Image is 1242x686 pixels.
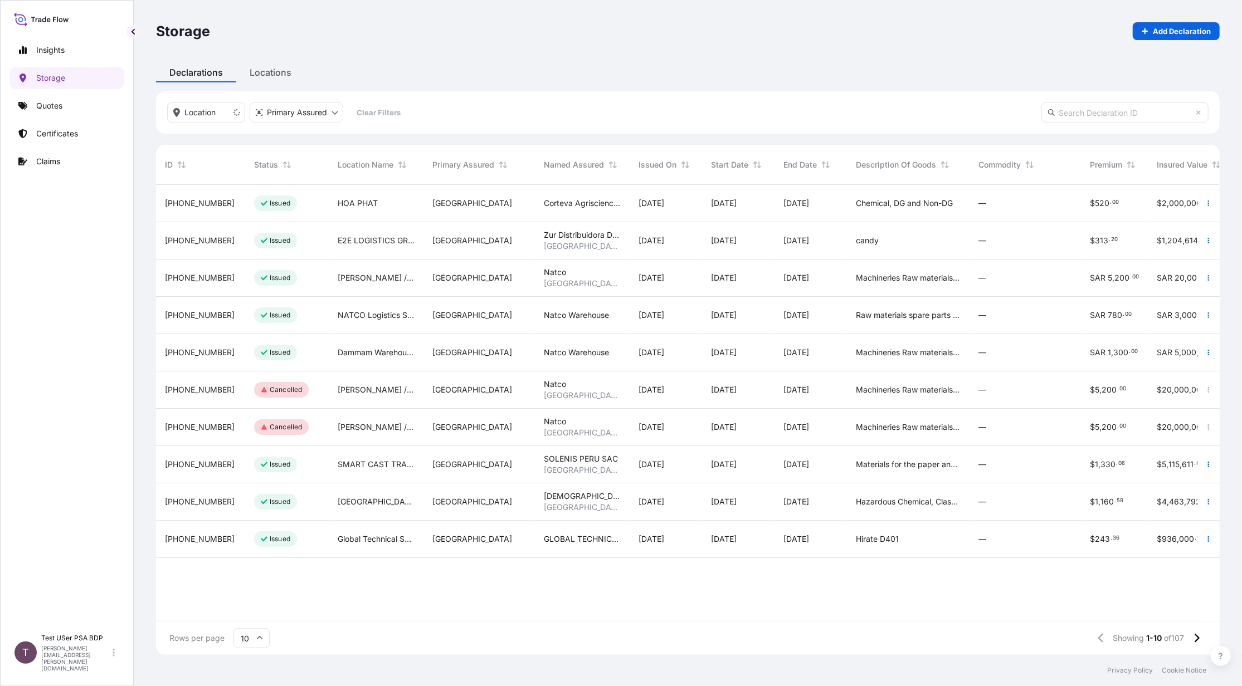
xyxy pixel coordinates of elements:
[1113,633,1144,644] span: Showing
[1166,460,1168,468] span: ,
[1157,535,1162,543] span: $
[1090,423,1095,431] span: $
[1095,535,1110,543] span: 243
[783,459,809,470] span: [DATE]
[338,347,415,358] span: Dammam Warehouse - Natco Warehouse
[1129,350,1131,354] span: .
[270,535,290,543] p: Issued
[338,272,415,283] span: [PERSON_NAME] / [PERSON_NAME] [PERSON_NAME] Al Nahdi
[1185,237,1198,244] span: 614
[978,272,986,283] span: —
[270,423,302,432] p: Cancelled
[1119,424,1126,428] span: 00
[338,384,415,395] span: [PERSON_NAME] / [PERSON_NAME] [PERSON_NAME] Al Nahdi
[156,22,210,40] p: Storage
[711,198,737,209] span: [DATE]
[856,459,961,470] span: Materials for the paper and mining industries
[1023,158,1036,171] button: Sort
[711,347,737,358] span: [DATE]
[1187,274,1202,282] span: 000
[1131,350,1138,354] span: 00
[1098,460,1100,468] span: ,
[711,496,737,507] span: [DATE]
[1162,423,1172,431] span: 20
[1130,275,1132,279] span: .
[1111,349,1113,356] span: ,
[1153,26,1211,37] p: Add Declaration
[639,459,664,470] span: [DATE]
[1179,535,1194,543] span: 000
[639,159,676,170] span: Issued On
[1090,349,1105,356] span: SAR
[1107,666,1153,675] a: Privacy Policy
[270,199,290,208] p: Issued
[1195,536,1196,540] span: .
[1108,311,1122,319] span: 780
[711,310,737,321] span: [DATE]
[1197,311,1199,319] span: ,
[1175,311,1180,319] span: 3
[1116,462,1118,465] span: .
[165,310,235,321] span: [PHONE_NUMBER]
[1177,535,1179,543] span: ,
[639,496,664,507] span: [DATE]
[856,159,936,170] span: Description of Goods
[1095,199,1109,207] span: 520
[1109,238,1111,242] span: .
[1118,462,1125,465] span: 06
[711,235,737,246] span: [DATE]
[357,107,401,118] p: Clear Filters
[22,647,29,658] span: T
[36,100,62,111] p: Quotes
[1090,535,1095,543] span: $
[432,159,494,170] span: Primary Assured
[1162,386,1172,394] span: 20
[432,459,512,470] span: [GEOGRAPHIC_DATA]
[639,235,664,246] span: [DATE]
[711,384,737,395] span: [DATE]
[1123,312,1124,316] span: .
[1113,536,1119,540] span: 36
[606,158,620,171] button: Sort
[1182,311,1197,319] span: 000
[1090,159,1122,170] span: Premium
[1119,387,1126,391] span: 00
[1157,386,1162,394] span: $
[1090,386,1095,394] span: $
[1191,386,1206,394] span: 000
[856,310,961,321] span: Raw materials spare parts indsu componesed and finished products
[432,422,512,433] span: [GEOGRAPHIC_DATA]
[1117,499,1123,503] span: 59
[348,104,410,121] button: Clear Filters
[9,150,124,173] a: Claims
[1099,423,1102,431] span: ,
[1114,499,1116,503] span: .
[639,422,664,433] span: [DATE]
[783,310,809,321] span: [DATE]
[1157,274,1172,282] span: SAR
[1162,237,1165,244] span: 1
[1162,199,1167,207] span: 2
[1180,460,1182,468] span: ,
[1157,237,1162,244] span: $
[1196,462,1203,465] span: 84
[432,235,512,246] span: [GEOGRAPHIC_DATA]
[1181,349,1196,356] span: 000
[544,241,621,252] span: [GEOGRAPHIC_DATA], [GEOGRAPHIC_DATA]
[1125,312,1132,316] span: 00
[639,533,664,545] span: [DATE]
[856,533,899,545] span: Hirate D401
[1185,274,1187,282] span: ,
[165,459,235,470] span: [PHONE_NUMBER]
[1090,498,1095,506] span: $
[978,459,986,470] span: —
[236,62,305,82] div: Locations
[184,107,216,118] p: Location
[1167,237,1182,244] span: 204
[639,384,664,395] span: [DATE]
[783,422,809,433] span: [DATE]
[1167,199,1169,207] span: ,
[1098,498,1100,506] span: ,
[1175,274,1185,282] span: 20
[711,272,737,283] span: [DATE]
